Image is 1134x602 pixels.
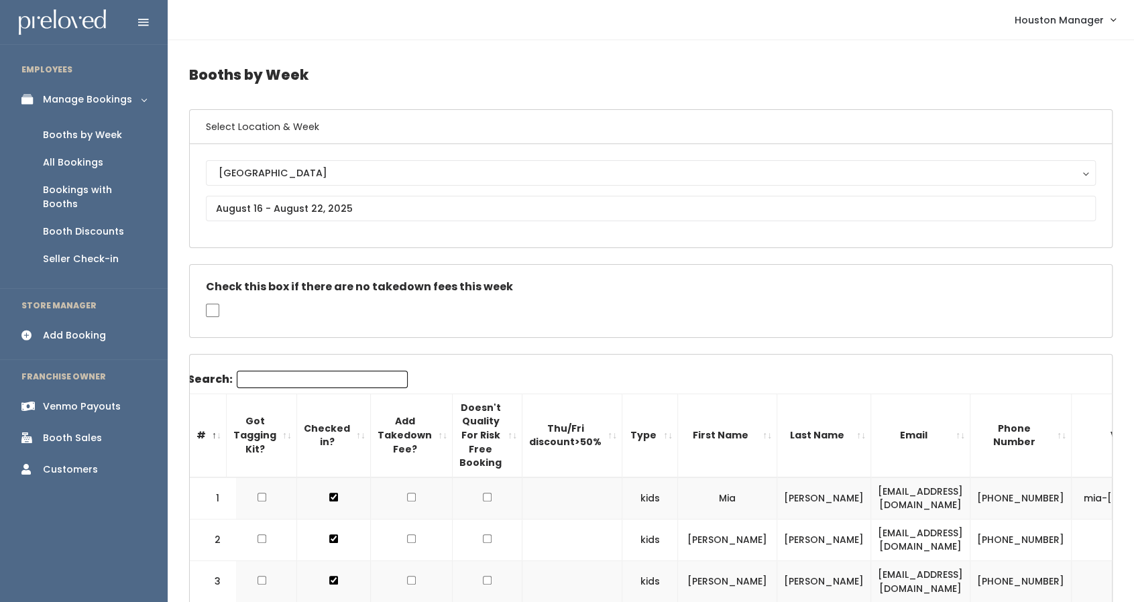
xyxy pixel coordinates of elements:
div: Seller Check-in [43,252,119,266]
td: 2 [190,519,237,560]
th: Last Name: activate to sort column ascending [777,394,871,477]
th: Phone Number: activate to sort column ascending [970,394,1072,477]
th: Checked in?: activate to sort column ascending [297,394,371,477]
div: Bookings with Booths [43,183,146,211]
td: [PERSON_NAME] [678,519,777,560]
a: Houston Manager [1001,5,1129,34]
div: Customers [43,463,98,477]
td: [EMAIL_ADDRESS][DOMAIN_NAME] [871,477,970,520]
td: [PERSON_NAME] [777,519,871,560]
th: Add Takedown Fee?: activate to sort column ascending [371,394,453,477]
div: Booth Discounts [43,225,124,239]
h6: Select Location & Week [190,110,1112,144]
h5: Check this box if there are no takedown fees this week [206,281,1096,293]
td: [PHONE_NUMBER] [970,519,1072,560]
th: Email: activate to sort column ascending [871,394,970,477]
h4: Booths by Week [189,56,1113,93]
input: August 16 - August 22, 2025 [206,196,1096,221]
span: Houston Manager [1015,13,1104,27]
div: Booth Sales [43,431,102,445]
td: [PERSON_NAME] [777,477,871,520]
td: 1 [190,477,237,520]
div: Manage Bookings [43,93,132,107]
th: First Name: activate to sort column ascending [678,394,777,477]
td: kids [622,477,678,520]
label: Search: [188,371,408,388]
div: Booths by Week [43,128,122,142]
td: kids [622,519,678,560]
th: #: activate to sort column descending [180,394,227,477]
button: [GEOGRAPHIC_DATA] [206,160,1096,186]
div: Add Booking [43,328,106,343]
th: Doesn't Quality For Risk Free Booking : activate to sort column ascending [453,394,522,477]
th: Thu/Fri discount&gt;50%: activate to sort column ascending [522,394,622,477]
div: Venmo Payouts [43,400,121,414]
td: [PHONE_NUMBER] [970,477,1072,520]
td: Mia [678,477,777,520]
div: All Bookings [43,156,103,170]
td: [EMAIL_ADDRESS][DOMAIN_NAME] [871,519,970,560]
th: Got Tagging Kit?: activate to sort column ascending [227,394,297,477]
input: Search: [237,371,408,388]
img: preloved logo [19,9,106,36]
div: [GEOGRAPHIC_DATA] [219,166,1083,180]
th: Type: activate to sort column ascending [622,394,678,477]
